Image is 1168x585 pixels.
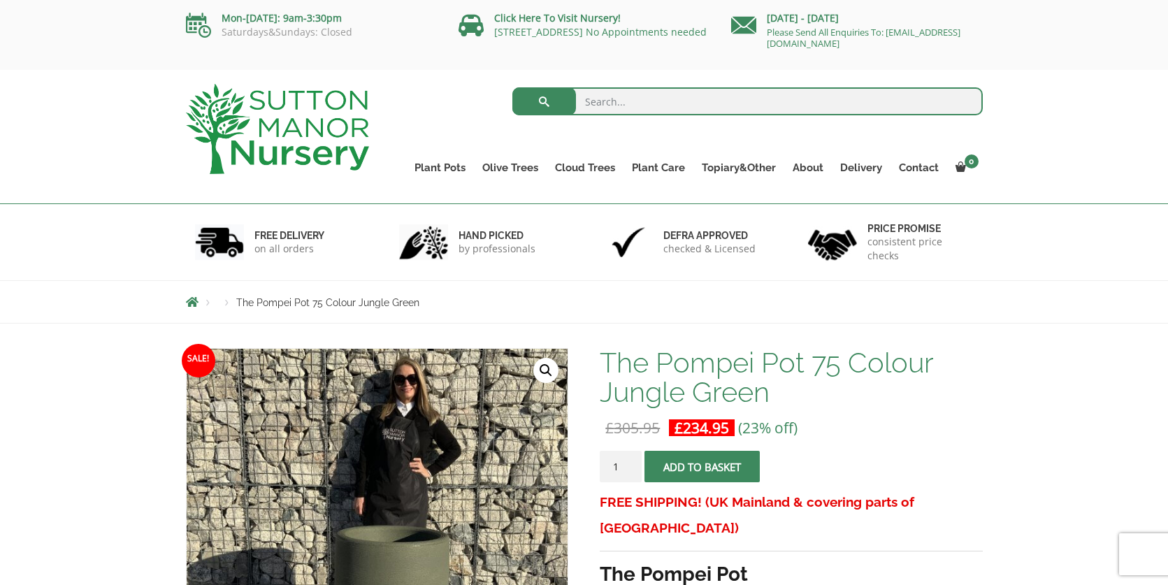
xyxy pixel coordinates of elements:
[675,418,729,438] bdi: 234.95
[600,348,982,407] h1: The Pompei Pot 75 Colour Jungle Green
[195,224,244,260] img: 1.jpg
[731,10,983,27] p: [DATE] - [DATE]
[605,418,614,438] span: £
[675,418,683,438] span: £
[767,26,960,50] a: Please Send All Enquiries To: [EMAIL_ADDRESS][DOMAIN_NAME]
[406,158,474,178] a: Plant Pots
[547,158,623,178] a: Cloud Trees
[600,489,982,541] h3: FREE SHIPPING! (UK Mainland & covering parts of [GEOGRAPHIC_DATA])
[474,158,547,178] a: Olive Trees
[512,87,983,115] input: Search...
[254,242,324,256] p: on all orders
[236,297,419,308] span: The Pompei Pot 75 Colour Jungle Green
[663,242,756,256] p: checked & Licensed
[533,358,558,383] a: View full-screen image gallery
[605,418,660,438] bdi: 305.95
[947,158,983,178] a: 0
[459,229,535,242] h6: hand picked
[459,242,535,256] p: by professionals
[891,158,947,178] a: Contact
[182,344,215,377] span: Sale!
[254,229,324,242] h6: FREE DELIVERY
[663,229,756,242] h6: Defra approved
[693,158,784,178] a: Topiary&Other
[399,224,448,260] img: 2.jpg
[832,158,891,178] a: Delivery
[600,451,642,482] input: Product quantity
[186,10,438,27] p: Mon-[DATE]: 9am-3:30pm
[604,224,653,260] img: 3.jpg
[644,451,760,482] button: Add to basket
[186,296,983,308] nav: Breadcrumbs
[965,154,979,168] span: 0
[623,158,693,178] a: Plant Care
[784,158,832,178] a: About
[186,84,369,174] img: logo
[867,235,974,263] p: consistent price checks
[494,11,621,24] a: Click Here To Visit Nursery!
[808,221,857,263] img: 4.jpg
[738,418,798,438] span: (23% off)
[867,222,974,235] h6: Price promise
[494,25,707,38] a: [STREET_ADDRESS] No Appointments needed
[186,27,438,38] p: Saturdays&Sundays: Closed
